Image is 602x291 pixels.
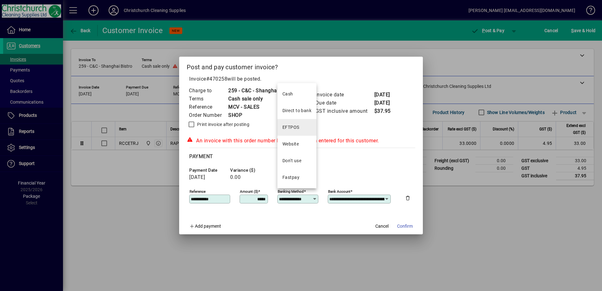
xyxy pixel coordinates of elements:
td: Charge to [189,87,228,95]
span: Payment [189,153,213,159]
td: GST inclusive amount [315,107,374,115]
span: Cancel [375,223,389,230]
td: Reference [189,103,228,111]
h2: Post and pay customer invoice? [179,57,423,75]
button: Add payment [187,220,224,232]
mat-option: Direct to bank [277,102,316,119]
div: Cash [282,91,293,97]
mat-option: Cash [277,86,316,102]
td: Terms [189,95,228,103]
button: Confirm [395,220,415,232]
span: Add payment [195,224,221,229]
span: 0.00 [230,174,241,180]
mat-option: EFTPOS [277,119,316,136]
mat-label: Amount ($) [240,189,258,194]
td: Invoice date [315,91,374,99]
div: EFTPOS [282,124,299,131]
p: Invoice will be posted . [187,75,415,83]
span: Variance ($) [230,168,268,173]
div: Don't use [282,157,301,164]
div: Direct to bank [282,107,311,114]
mat-option: Don't use [277,152,316,169]
mat-label: Banking method [278,189,304,194]
div: An invoice with this order number has already been entered for this customer. [187,137,415,145]
mat-label: Bank Account [328,189,350,194]
div: Website [282,141,299,147]
div: Fastpay [282,174,299,181]
td: $37.95 [374,107,399,115]
td: 259 - C&C - Shanghai Bistro [228,87,294,95]
td: [DATE] [374,91,399,99]
button: Cancel [372,220,392,232]
span: #470258 [206,76,228,82]
td: Order Number [189,111,228,119]
mat-option: Fastpay [277,169,316,186]
mat-label: Reference [190,189,206,194]
span: Confirm [397,223,413,230]
td: MCV - SALES [228,103,294,111]
td: [DATE] [374,99,399,107]
mat-option: Website [277,136,316,152]
span: [DATE] [189,174,205,180]
span: Payment date [189,168,227,173]
td: SHOP [228,111,294,119]
td: Due date [315,99,374,107]
td: Cash sale only [228,95,294,103]
label: Print invoice after posting [196,121,249,128]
